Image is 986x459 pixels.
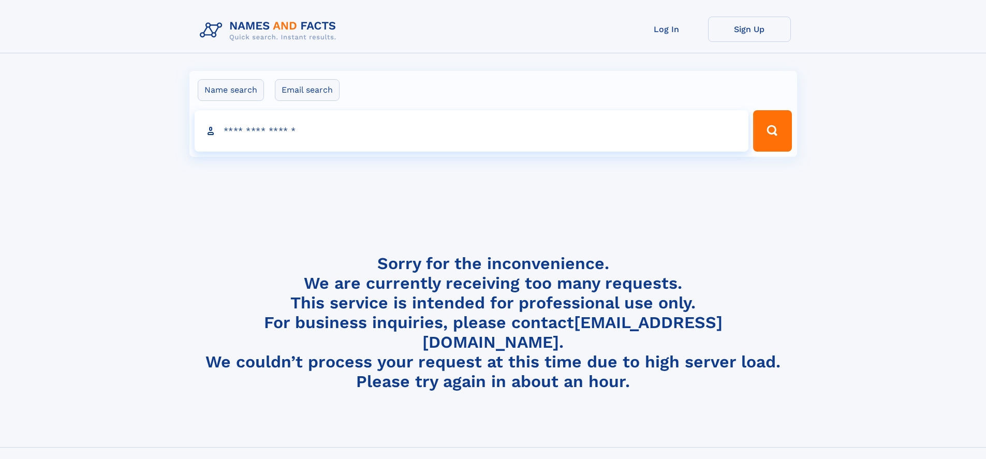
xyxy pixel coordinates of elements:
[625,17,708,42] a: Log In
[753,110,791,152] button: Search Button
[198,79,264,101] label: Name search
[275,79,340,101] label: Email search
[708,17,791,42] a: Sign Up
[196,17,345,45] img: Logo Names and Facts
[196,254,791,392] h4: Sorry for the inconvenience. We are currently receiving too many requests. This service is intend...
[422,313,723,352] a: [EMAIL_ADDRESS][DOMAIN_NAME]
[195,110,749,152] input: search input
